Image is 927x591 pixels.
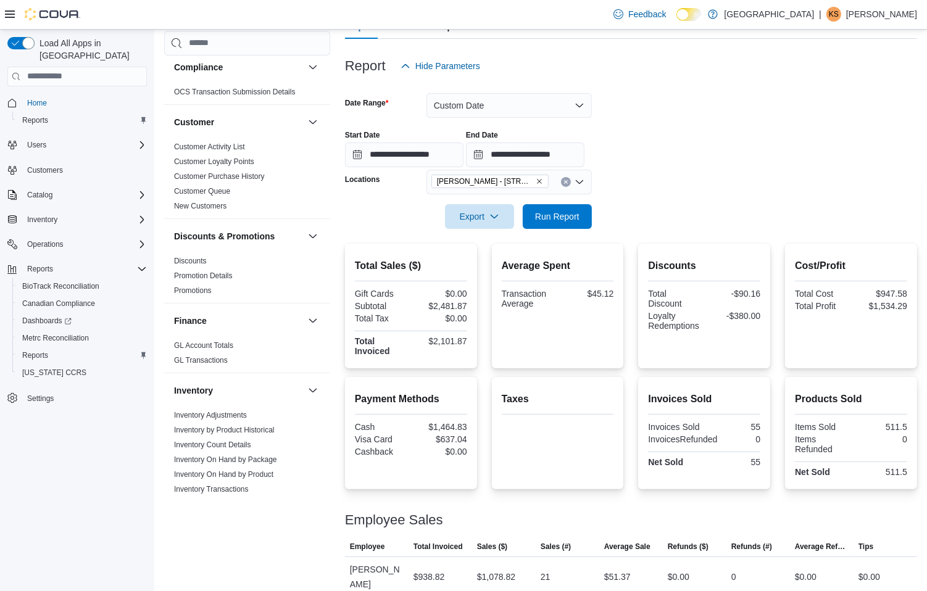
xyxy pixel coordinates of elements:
[174,201,227,211] span: New Customers
[22,316,72,326] span: Dashboards
[466,143,584,167] input: Press the down key to open a popover containing a calendar.
[795,542,849,552] span: Average Refund
[164,85,330,104] div: Compliance
[707,457,760,467] div: 55
[414,569,445,584] div: $938.82
[12,312,152,329] a: Dashboards
[648,434,717,444] div: InvoicesRefunded
[174,341,233,350] span: GL Account Totals
[2,260,152,278] button: Reports
[174,315,207,327] h3: Finance
[477,569,515,584] div: $1,078.82
[27,215,57,225] span: Inventory
[174,356,228,365] a: GL Transactions
[22,96,52,110] a: Home
[355,422,409,432] div: Cash
[648,311,702,331] div: Loyalty Redemptions
[22,391,59,406] a: Settings
[17,296,100,311] a: Canadian Compliance
[414,542,463,552] span: Total Invoiced
[795,289,849,299] div: Total Cost
[174,116,303,128] button: Customer
[414,422,467,432] div: $1,464.83
[795,422,849,432] div: Items Sold
[174,202,227,210] a: New Customers
[25,8,80,20] img: Cova
[27,98,47,108] span: Home
[795,467,830,477] strong: Net Sold
[858,569,880,584] div: $0.00
[306,383,320,398] button: Inventory
[2,136,152,154] button: Users
[174,143,245,151] a: Customer Activity List
[541,569,551,584] div: 21
[731,542,772,552] span: Refunds (#)
[17,331,147,345] span: Metrc Reconciliation
[523,204,592,229] button: Run Report
[858,542,873,552] span: Tips
[541,542,571,552] span: Sales (#)
[854,422,907,432] div: 511.5
[648,457,683,467] strong: Net Sold
[174,440,251,450] span: Inventory Count Details
[854,467,907,477] div: 511.5
[17,113,53,128] a: Reports
[17,113,147,128] span: Reports
[22,350,48,360] span: Reports
[22,188,147,202] span: Catalog
[396,54,485,78] button: Hide Parameters
[174,271,233,280] a: Promotion Details
[731,569,736,584] div: 0
[174,455,277,465] span: Inventory On Hand by Package
[174,230,275,242] h3: Discounts & Promotions
[2,211,152,228] button: Inventory
[466,130,498,140] label: End Date
[17,279,147,294] span: BioTrack Reconciliation
[345,59,386,73] h3: Report
[795,258,907,273] h2: Cost/Profit
[17,348,147,363] span: Reports
[437,175,533,188] span: [PERSON_NAME] - [STREET_ADDRESS]
[174,88,296,96] a: OCS Transaction Submission Details
[431,175,549,188] span: Edmond - 2100 S. Broadway
[22,188,57,202] button: Catalog
[722,434,760,444] div: 0
[668,569,689,584] div: $0.00
[22,212,147,227] span: Inventory
[27,190,52,200] span: Catalog
[306,313,320,328] button: Finance
[648,289,702,308] div: Total Discount
[414,447,467,457] div: $0.00
[707,311,760,321] div: -$380.00
[174,315,303,327] button: Finance
[415,60,480,72] span: Hide Parameters
[22,237,147,252] span: Operations
[306,115,320,130] button: Customer
[174,271,233,281] span: Promotion Details
[854,301,907,311] div: $1,534.29
[676,21,677,22] span: Dark Mode
[22,138,147,152] span: Users
[12,329,152,347] button: Metrc Reconciliation
[2,236,152,253] button: Operations
[795,301,849,311] div: Total Profit
[355,289,409,299] div: Gift Cards
[12,278,152,295] button: BioTrack Reconciliation
[826,7,841,22] div: Kilie Shahrestani
[355,313,409,323] div: Total Tax
[414,289,467,299] div: $0.00
[560,289,613,299] div: $45.12
[414,301,467,311] div: $2,481.87
[22,262,147,276] span: Reports
[502,392,614,407] h2: Taxes
[609,2,671,27] a: Feedback
[174,257,207,265] a: Discounts
[22,95,147,110] span: Home
[795,392,907,407] h2: Products Sold
[35,37,147,62] span: Load All Apps in [GEOGRAPHIC_DATA]
[345,130,380,140] label: Start Date
[174,411,247,419] a: Inventory Adjustments
[22,212,62,227] button: Inventory
[27,394,54,403] span: Settings
[174,87,296,97] span: OCS Transaction Submission Details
